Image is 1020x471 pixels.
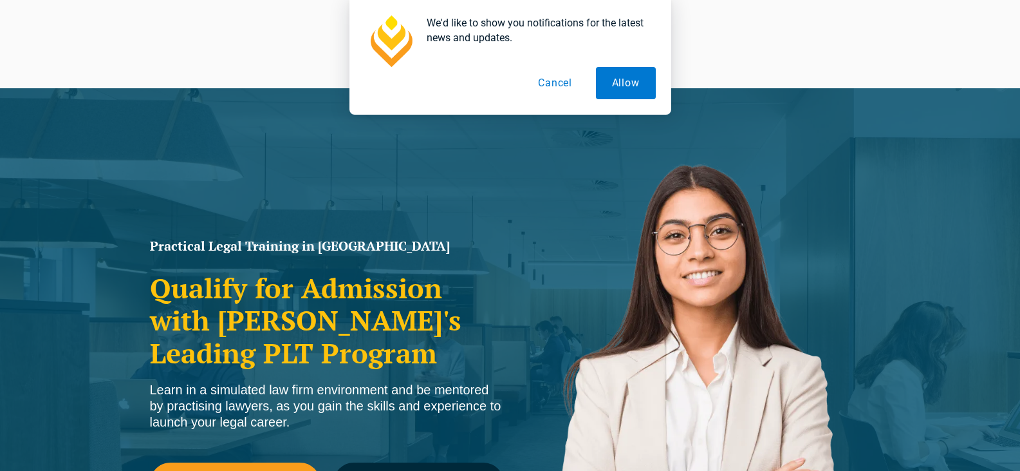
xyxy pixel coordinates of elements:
[150,382,504,430] div: Learn in a simulated law firm environment and be mentored by practising lawyers, as you gain the ...
[522,67,588,99] button: Cancel
[596,67,656,99] button: Allow
[150,240,504,253] h1: Practical Legal Training in [GEOGRAPHIC_DATA]
[150,272,504,369] h2: Qualify for Admission with [PERSON_NAME]'s Leading PLT Program
[365,15,416,67] img: notification icon
[416,15,656,45] div: We'd like to show you notifications for the latest news and updates.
